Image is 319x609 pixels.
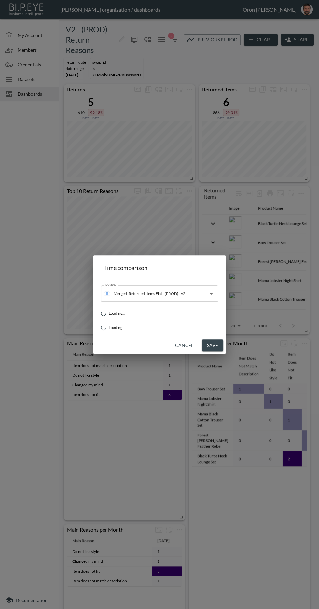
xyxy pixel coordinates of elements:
[101,323,218,330] div: Loading...
[173,339,196,352] button: Cancel
[101,308,218,316] div: Loading...
[105,283,116,287] label: Dataset
[202,339,223,352] button: Save
[101,260,218,275] div: Time comparison
[114,291,127,296] p: Merged
[104,290,110,297] img: inner join icon
[127,288,197,299] input: Select dataset
[207,289,216,298] button: Open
